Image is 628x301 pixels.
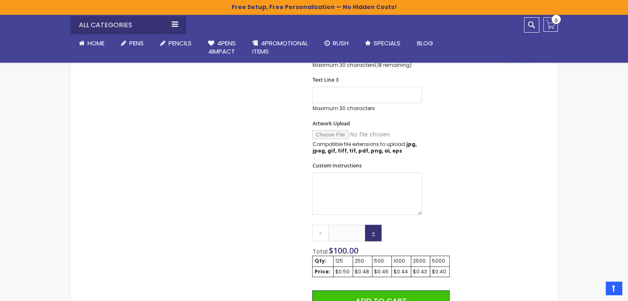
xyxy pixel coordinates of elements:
div: All Categories [71,16,186,34]
strong: Price: [314,268,330,275]
a: Pencils [152,34,200,52]
p: Compatible file extensions to upload: [312,141,422,154]
span: (18 remaining) [374,61,411,68]
a: Pens [113,34,152,52]
div: 500 [374,258,390,264]
span: Artwork Upload [312,120,349,127]
strong: Qty: [314,257,326,264]
a: Home [71,34,113,52]
div: 5000 [432,258,448,264]
span: Total: [312,247,328,256]
div: 1000 [393,258,409,264]
span: $ [328,245,358,256]
span: Pencils [168,39,192,47]
a: Specials [357,34,409,52]
span: 0 [555,16,558,24]
span: Home [88,39,104,47]
span: Rush [333,39,348,47]
div: $0.48 [355,268,370,275]
p: Maximum 30 characters [312,62,422,68]
span: Text Line 3 [312,76,338,83]
span: 4PROMOTIONAL ITEMS [252,39,308,56]
p: Maximum 30 characters [312,105,422,112]
a: 0 [543,17,558,32]
div: 250 [355,258,370,264]
div: $0.46 [374,268,390,275]
a: 4Pens4impact [200,34,244,61]
div: $0.40 [432,268,448,275]
a: Rush [316,34,357,52]
a: - [312,225,329,241]
span: Blog [417,39,433,47]
a: + [365,225,382,241]
div: 2500 [413,258,428,264]
div: $0.50 [335,268,351,275]
div: $0.43 [413,268,428,275]
a: Blog [409,34,441,52]
a: 4pens.com certificate URL [470,59,549,66]
a: Top [606,282,622,295]
div: $0.44 [393,268,409,275]
span: 4Pens 4impact [208,39,236,56]
span: 100.00 [333,245,358,256]
span: Custom Instructions [312,162,361,169]
div: 125 [335,258,351,264]
span: Pens [129,39,144,47]
a: 4PROMOTIONALITEMS [244,34,316,61]
strong: jpg, jpeg, gif, tiff, tif, pdf, png, ai, eps [312,141,416,154]
span: Specials [374,39,400,47]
